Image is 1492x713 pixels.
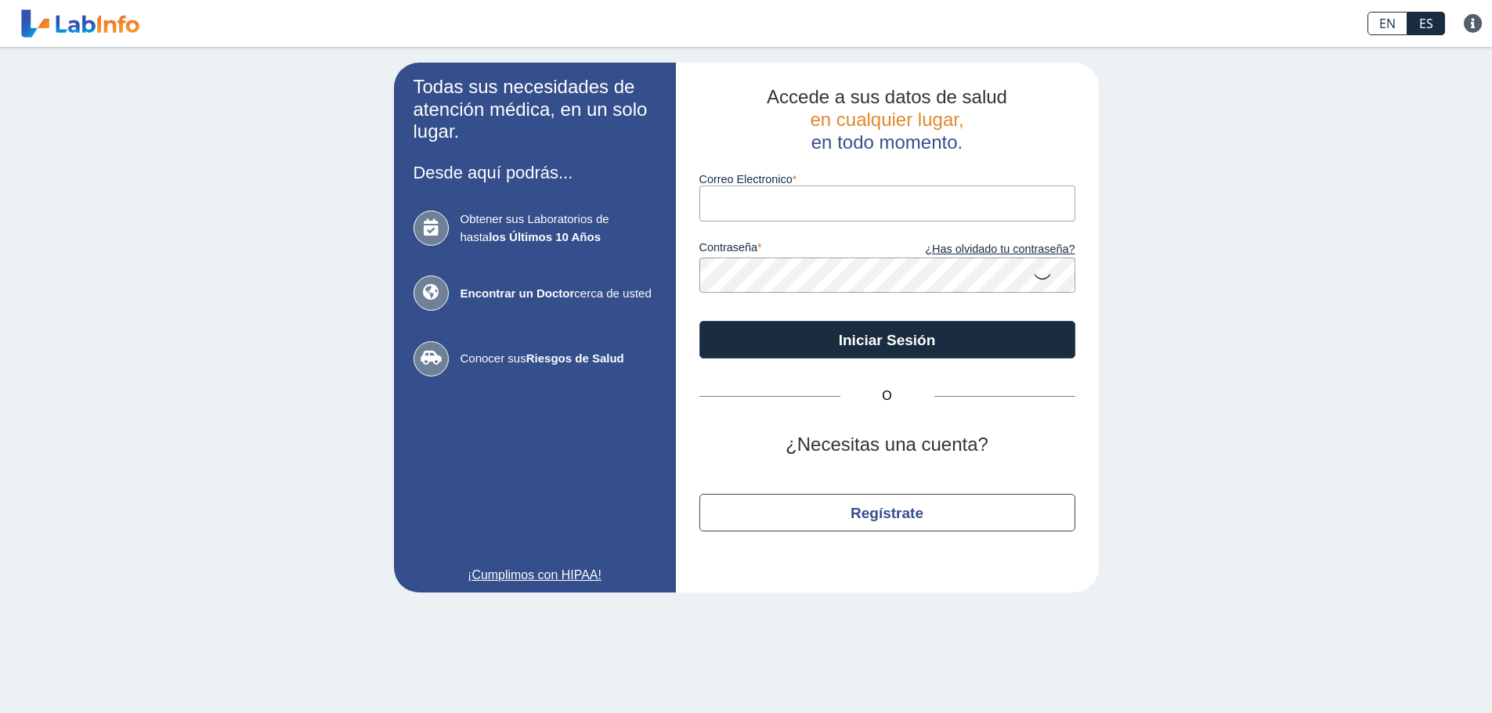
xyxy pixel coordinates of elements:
a: ¡Cumplimos con HIPAA! [414,566,656,585]
span: O [840,387,934,405]
a: ES [1407,12,1445,35]
b: los Últimos 10 Años [489,230,601,243]
a: EN [1367,12,1407,35]
h2: Todas sus necesidades de atención médica, en un solo lugar. [414,76,656,143]
span: en todo momento. [811,131,963,153]
h2: ¿Necesitas una cuenta? [699,434,1075,456]
label: Correo Electronico [699,173,1075,185]
span: cerca de usted [461,285,656,303]
b: Riesgos de Salud [526,351,624,365]
b: Encontrar un Doctor [461,286,575,300]
span: en cualquier lugar, [810,109,963,130]
span: Conocer sus [461,350,656,368]
button: Iniciar Sesión [699,321,1075,358]
span: Accede a sus datos de salud [767,86,1007,107]
button: Regístrate [699,494,1075,531]
h3: Desde aquí podrás... [414,163,656,182]
span: Obtener sus Laboratorios de hasta [461,211,656,246]
label: contraseña [699,241,887,258]
a: ¿Has olvidado tu contraseña? [887,241,1075,258]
